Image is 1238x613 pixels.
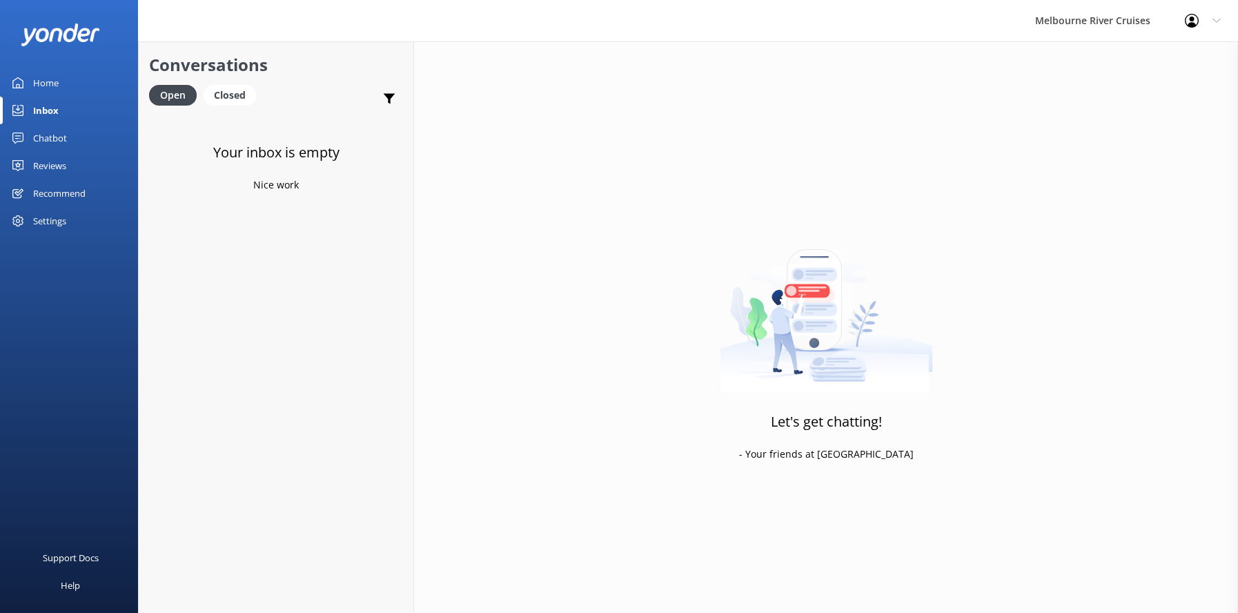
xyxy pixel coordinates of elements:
div: Open [149,85,197,106]
div: Closed [204,85,256,106]
div: Help [61,572,80,599]
img: yonder-white-logo.png [21,23,100,46]
p: Nice work [253,177,299,193]
h3: Let's get chatting! [771,411,882,433]
a: Closed [204,87,263,102]
h2: Conversations [149,52,403,78]
div: Home [33,69,59,97]
img: artwork of a man stealing a conversation from at giant smartphone [720,220,933,393]
a: Open [149,87,204,102]
div: Chatbot [33,124,67,152]
div: Inbox [33,97,59,124]
div: Recommend [33,179,86,207]
div: Settings [33,207,66,235]
h3: Your inbox is empty [213,142,340,164]
div: Support Docs [43,544,99,572]
div: Reviews [33,152,66,179]
p: - Your friends at [GEOGRAPHIC_DATA] [739,447,914,462]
